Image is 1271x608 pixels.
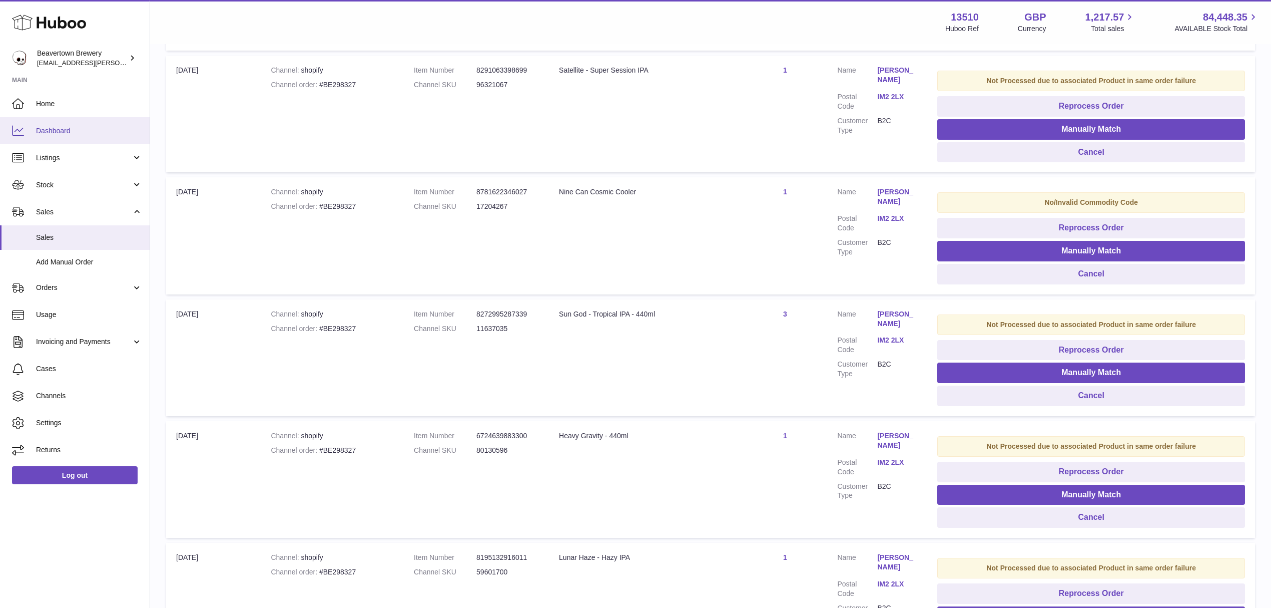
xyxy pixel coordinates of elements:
td: [DATE] [166,56,261,172]
strong: Channel order [271,325,319,333]
dt: Item Number [414,553,476,562]
div: #BE298327 [271,80,394,90]
dd: 8195132916011 [476,553,539,562]
dt: Name [837,187,877,209]
dt: Item Number [414,310,476,319]
button: Cancel [937,386,1245,406]
dd: 6724639883300 [476,431,539,441]
a: [PERSON_NAME] [877,310,917,329]
a: IM2 2LX [877,458,917,467]
dt: Postal Code [837,458,877,477]
a: [PERSON_NAME] [877,187,917,206]
div: #BE298327 [271,567,394,577]
a: 1 [783,553,787,561]
a: IM2 2LX [877,579,917,589]
dd: 96321067 [476,80,539,90]
span: Channels [36,391,142,401]
div: Beavertown Brewery [37,49,127,68]
dt: Customer Type [837,238,877,257]
td: [DATE] [166,299,261,416]
button: Reprocess Order [937,218,1245,238]
strong: Not Processed due to associated Product in same order failure [986,77,1196,85]
dd: 11637035 [476,324,539,334]
div: shopify [271,553,394,562]
div: Heavy Gravity - 440ml [559,431,733,441]
span: [EMAIL_ADDRESS][PERSON_NAME][DOMAIN_NAME] [37,59,201,67]
span: Add Manual Order [36,257,142,267]
span: Invoicing and Payments [36,337,132,347]
span: 84,448.35 [1203,11,1247,24]
strong: Not Processed due to associated Product in same order failure [986,442,1196,450]
strong: Channel [271,188,301,196]
dd: 8781622346027 [476,187,539,197]
dd: B2C [877,116,917,135]
div: Satellite - Super Session IPA [559,66,733,75]
span: Settings [36,418,142,428]
dt: Channel SKU [414,567,476,577]
dt: Name [837,431,877,453]
span: Cases [36,364,142,374]
strong: Channel [271,66,301,74]
span: Sales [36,207,132,217]
div: Sun God - Tropical IPA - 440ml [559,310,733,319]
strong: Channel [271,310,301,318]
button: Cancel [937,264,1245,284]
dd: 80130596 [476,446,539,455]
dt: Postal Code [837,579,877,598]
a: Log out [12,466,138,484]
td: [DATE] [166,177,261,294]
dd: B2C [877,482,917,501]
button: Reprocess Order [937,340,1245,361]
dd: 8272995287339 [476,310,539,319]
dt: Item Number [414,66,476,75]
div: Lunar Haze - Hazy IPA [559,553,733,562]
dt: Item Number [414,431,476,441]
a: [PERSON_NAME] [877,553,917,572]
dd: B2C [877,238,917,257]
button: Cancel [937,507,1245,528]
div: #BE298327 [271,446,394,455]
a: 84,448.35 AVAILABLE Stock Total [1174,11,1259,34]
span: AVAILABLE Stock Total [1174,24,1259,34]
button: Reprocess Order [937,583,1245,604]
dt: Channel SKU [414,202,476,211]
button: Reprocess Order [937,96,1245,117]
div: Nine Can Cosmic Cooler [559,187,733,197]
a: [PERSON_NAME] [877,431,917,450]
strong: Channel order [271,202,319,210]
div: #BE298327 [271,324,394,334]
div: #BE298327 [271,202,394,211]
dd: 59601700 [476,567,539,577]
dt: Customer Type [837,360,877,379]
strong: Channel order [271,568,319,576]
a: 3 [783,310,787,318]
span: Stock [36,180,132,190]
a: IM2 2LX [877,336,917,345]
dt: Postal Code [837,336,877,355]
span: Home [36,99,142,109]
div: shopify [271,187,394,197]
div: shopify [271,310,394,319]
span: Usage [36,310,142,320]
button: Reprocess Order [937,462,1245,482]
dd: B2C [877,360,917,379]
span: Listings [36,153,132,163]
strong: Not Processed due to associated Product in same order failure [986,321,1196,329]
span: Orders [36,283,132,292]
a: [PERSON_NAME] [877,66,917,85]
button: Cancel [937,142,1245,163]
a: 1 [783,432,787,440]
dt: Item Number [414,187,476,197]
strong: GBP [1024,11,1046,24]
dt: Customer Type [837,116,877,135]
a: 1 [783,188,787,196]
a: 1,217.57 Total sales [1085,11,1136,34]
dt: Channel SKU [414,80,476,90]
div: Huboo Ref [945,24,979,34]
img: kit.lowe@beavertownbrewery.co.uk [12,51,27,66]
div: shopify [271,431,394,441]
a: 1 [783,66,787,74]
dt: Customer Type [837,482,877,501]
a: IM2 2LX [877,214,917,223]
strong: Channel [271,432,301,440]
